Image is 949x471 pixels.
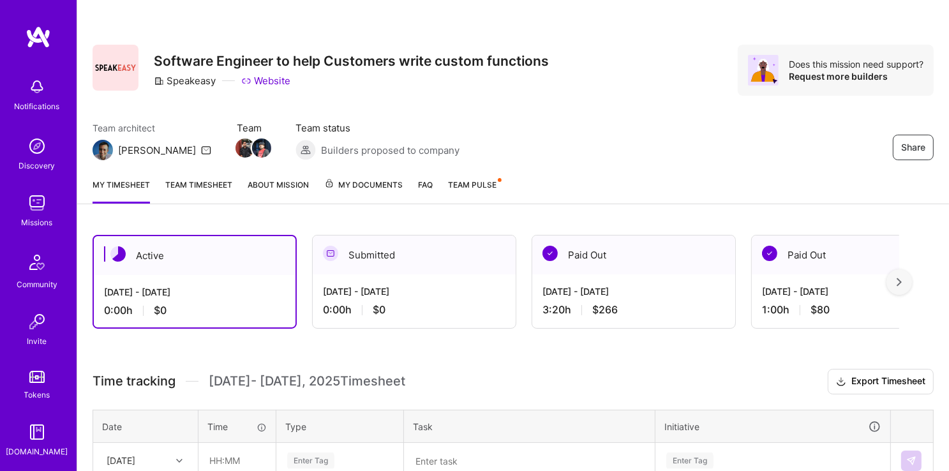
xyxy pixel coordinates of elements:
[237,121,270,135] span: Team
[201,145,211,155] i: icon Mail
[154,76,164,86] i: icon CompanyGray
[93,121,211,135] span: Team architect
[107,454,135,467] div: [DATE]
[22,247,52,278] img: Community
[24,74,50,100] img: bell
[94,236,295,275] div: Active
[104,304,285,317] div: 0:00 h
[373,303,385,317] span: $0
[17,278,57,291] div: Community
[295,121,460,135] span: Team status
[324,178,403,204] a: My Documents
[762,303,945,317] div: 1:00 h
[295,140,316,160] img: Builders proposed to company
[532,235,735,274] div: Paid Out
[237,137,253,159] a: Team Member Avatar
[448,180,497,190] span: Team Pulse
[592,303,618,317] span: $266
[24,190,50,216] img: teamwork
[110,246,126,262] img: Active
[253,137,270,159] a: Team Member Avatar
[207,420,267,433] div: Time
[666,451,714,470] div: Enter Tag
[323,303,505,317] div: 0:00 h
[828,369,934,394] button: Export Timesheet
[24,419,50,445] img: guide book
[209,373,405,389] span: [DATE] - [DATE] , 2025 Timesheet
[15,100,60,113] div: Notifications
[906,456,916,466] img: Submit
[235,138,255,158] img: Team Member Avatar
[542,285,725,298] div: [DATE] - [DATE]
[154,74,216,87] div: Speakeasy
[836,375,846,389] i: icon Download
[24,388,50,401] div: Tokens
[789,70,923,82] div: Request more builders
[762,246,777,261] img: Paid Out
[893,135,934,160] button: Share
[762,285,945,298] div: [DATE] - [DATE]
[93,373,176,389] span: Time tracking
[811,303,830,317] span: $80
[324,178,403,192] span: My Documents
[118,144,196,157] div: [PERSON_NAME]
[24,133,50,159] img: discovery
[252,138,271,158] img: Team Member Avatar
[93,410,198,443] th: Date
[323,246,338,261] img: Submitted
[176,458,183,464] i: icon Chevron
[19,159,56,172] div: Discovery
[789,58,923,70] div: Does this mission need support?
[154,53,549,69] h3: Software Engineer to help Customers write custom functions
[104,285,285,299] div: [DATE] - [DATE]
[93,140,113,160] img: Team Architect
[323,285,505,298] div: [DATE] - [DATE]
[542,303,725,317] div: 3:20 h
[154,304,167,317] span: $0
[6,445,68,458] div: [DOMAIN_NAME]
[29,371,45,383] img: tokens
[748,55,779,86] img: Avatar
[287,451,334,470] div: Enter Tag
[276,410,404,443] th: Type
[27,334,47,348] div: Invite
[22,216,53,229] div: Missions
[26,26,51,49] img: logo
[165,178,232,204] a: Team timesheet
[313,235,516,274] div: Submitted
[404,410,655,443] th: Task
[93,45,138,91] img: Company Logo
[321,144,460,157] span: Builders proposed to company
[24,309,50,334] img: Invite
[93,178,150,204] a: My timesheet
[897,278,902,287] img: right
[241,74,290,87] a: Website
[448,178,500,204] a: Team Pulse
[248,178,309,204] a: About Mission
[542,246,558,261] img: Paid Out
[664,419,881,434] div: Initiative
[418,178,433,204] a: FAQ
[901,141,925,154] span: Share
